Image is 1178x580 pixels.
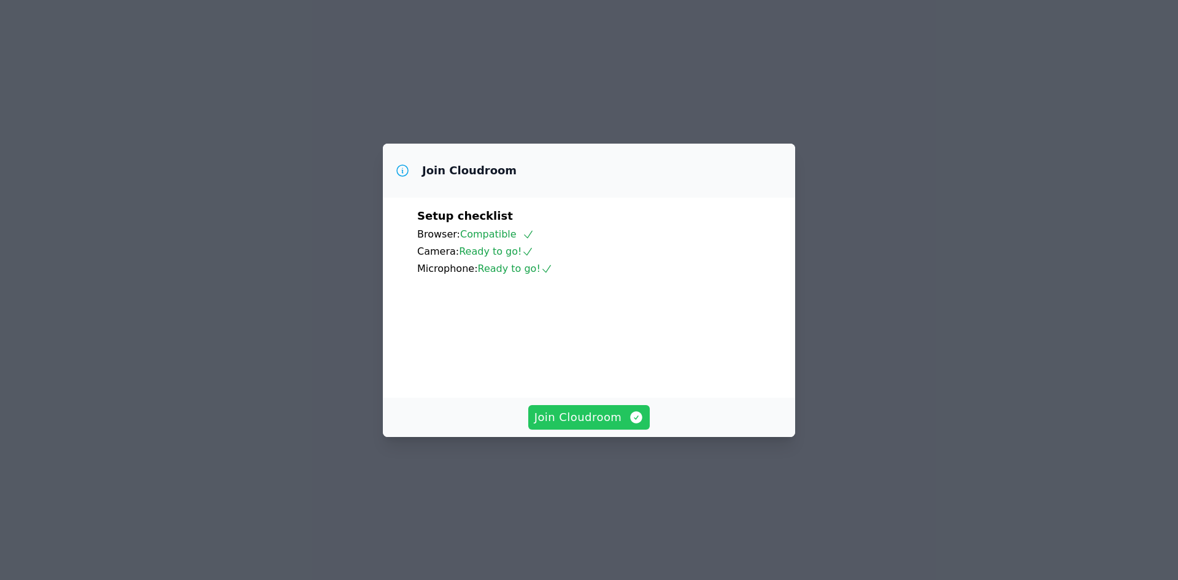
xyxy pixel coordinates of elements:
[417,209,513,222] span: Setup checklist
[478,263,553,274] span: Ready to go!
[417,246,459,257] span: Camera:
[460,228,534,240] span: Compatible
[417,228,460,240] span: Browser:
[528,405,650,430] button: Join Cloudroom
[417,263,478,274] span: Microphone:
[459,246,534,257] span: Ready to go!
[422,163,517,178] h3: Join Cloudroom
[534,409,644,426] span: Join Cloudroom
